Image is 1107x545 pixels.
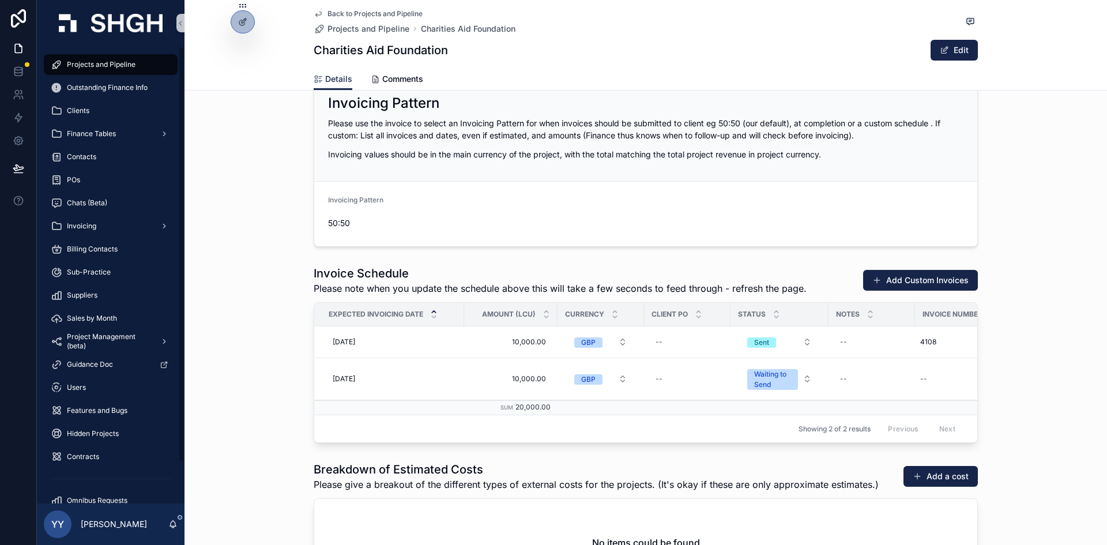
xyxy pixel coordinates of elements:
[515,403,551,411] span: 20,000.00
[581,337,596,348] div: GBP
[59,14,163,32] img: App logo
[67,268,111,277] span: Sub-Practice
[314,478,879,491] span: Please give a breakout of the different types of external costs for the projects. (It's okay if t...
[840,337,847,347] div: --
[44,100,178,121] a: Clients
[67,129,116,138] span: Finance Tables
[738,363,821,394] button: Select Button
[67,429,119,438] span: Hidden Projects
[44,123,178,144] a: Finance Tables
[329,310,423,319] span: Expected Invoicing Date
[314,461,879,478] h1: Breakdown of Estimated Costs
[44,170,178,190] a: POs
[656,374,662,384] div: --
[920,374,927,384] div: --
[327,23,409,35] span: Projects and Pipeline
[903,466,978,487] button: Add a cost
[328,217,480,229] span: 50:50
[67,360,113,369] span: Guidance Doc
[37,46,184,503] div: scrollable content
[44,77,178,98] a: Outstanding Finance Info
[67,496,127,505] span: Omnibus Requests
[754,369,791,390] div: Waiting to Send
[863,270,978,291] button: Add Custom Invoices
[44,354,178,375] a: Guidance Doc
[328,148,963,160] p: Invoicing values should be in the main currency of the project, with the total matching the total...
[314,23,409,35] a: Projects and Pipeline
[314,42,448,58] h1: Charities Aid Foundation
[44,54,178,75] a: Projects and Pipeline
[799,424,871,434] span: Showing 2 of 2 results
[325,73,352,85] span: Details
[67,106,89,115] span: Clients
[565,332,637,352] button: Select Button
[754,337,769,348] div: Sent
[44,285,178,306] a: Suppliers
[44,239,178,260] a: Billing Contacts
[51,517,64,531] span: YY
[500,404,513,411] small: Sum
[314,265,807,281] h1: Invoice Schedule
[565,310,604,319] span: Currency
[44,490,178,511] a: Omnibus Requests
[67,406,127,415] span: Features and Bugs
[67,314,117,323] span: Sales by Month
[44,331,178,352] a: Project Management (beta)
[656,337,662,347] div: --
[333,337,355,347] span: [DATE]
[67,152,96,161] span: Contacts
[314,9,423,18] a: Back to Projects and Pipeline
[738,310,766,319] span: Status
[382,73,423,85] span: Comments
[371,69,423,92] a: Comments
[67,452,99,461] span: Contracts
[67,291,97,300] span: Suppliers
[328,94,439,112] h2: Invoicing Pattern
[67,175,80,185] span: POs
[836,310,860,319] span: Notes
[67,332,151,351] span: Project Management (beta)
[67,383,86,392] span: Users
[81,518,147,530] p: [PERSON_NAME]
[333,374,355,384] span: [DATE]
[44,423,178,444] a: Hidden Projects
[44,262,178,283] a: Sub-Practice
[314,281,807,295] span: Please note when you update the schedule above this will take a few seconds to feed through - ref...
[314,69,352,91] a: Details
[44,308,178,329] a: Sales by Month
[931,40,978,61] button: Edit
[67,198,107,208] span: Chats (Beta)
[44,377,178,398] a: Users
[421,23,515,35] a: Charities Aid Foundation
[482,310,536,319] span: Amount (LCU)
[922,310,982,319] span: Invoice Number
[67,245,118,254] span: Billing Contacts
[328,117,963,141] p: Please use the invoice to select an Invoicing Pattern for when invoices should be submitted to cl...
[738,332,821,352] button: Select Button
[67,221,96,231] span: Invoicing
[67,60,135,69] span: Projects and Pipeline
[67,83,148,92] span: Outstanding Finance Info
[476,337,546,347] span: 10,000.00
[920,337,936,347] span: 4108
[44,146,178,167] a: Contacts
[581,374,596,385] div: GBP
[44,216,178,236] a: Invoicing
[840,374,847,384] div: --
[328,196,383,204] span: Invoicing Pattern
[44,446,178,467] a: Contracts
[44,193,178,213] a: Chats (Beta)
[44,400,178,421] a: Features and Bugs
[652,310,688,319] span: Client PO
[476,374,546,384] span: 10,000.00
[565,369,637,389] button: Select Button
[327,9,423,18] span: Back to Projects and Pipeline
